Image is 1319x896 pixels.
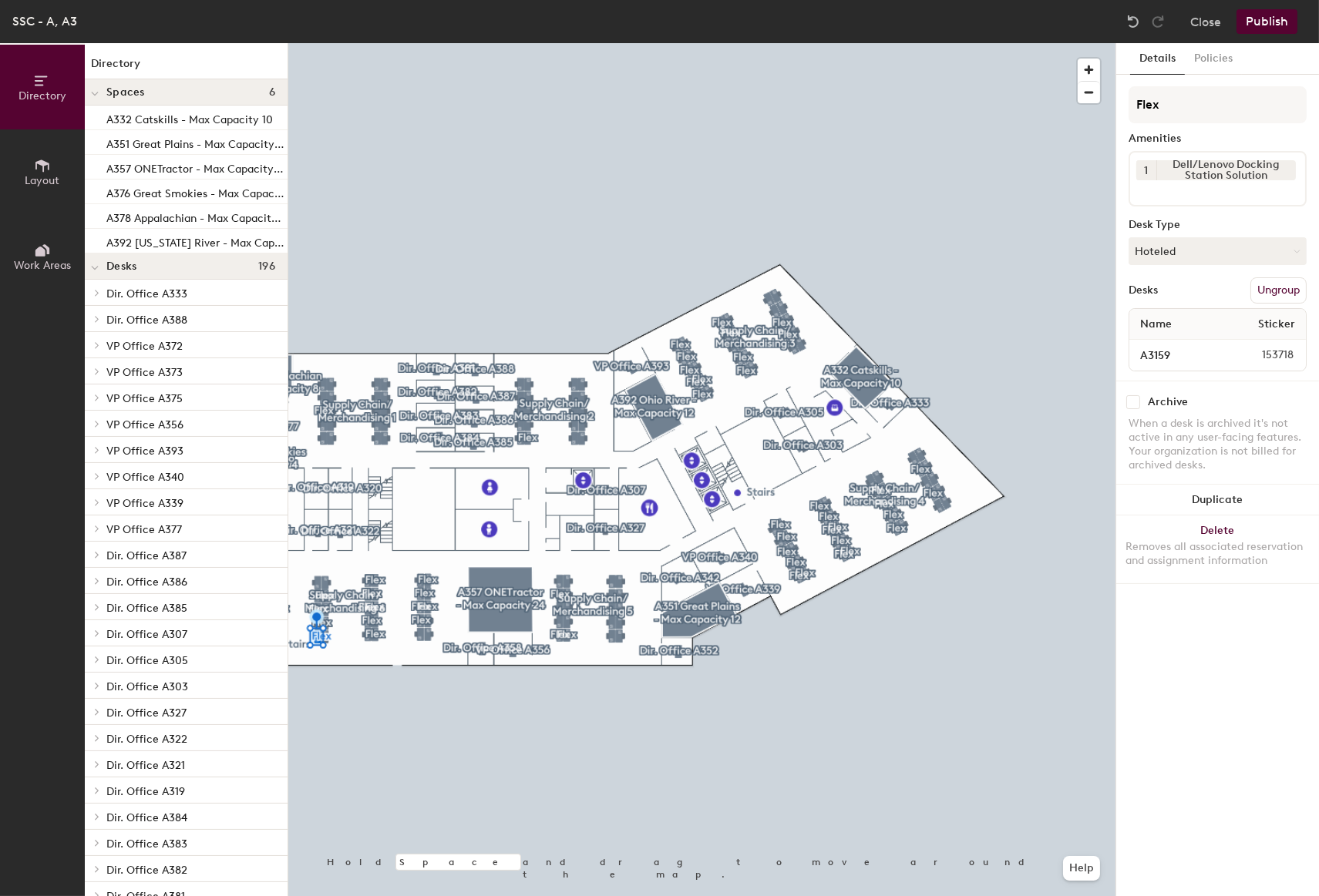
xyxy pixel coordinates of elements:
[106,340,183,353] span: VP Office A372
[106,260,136,273] span: Desks
[106,314,187,327] span: Dir. Office A388
[1129,219,1307,231] div: Desk Type
[1126,540,1310,568] div: Removes all associated reservation and assignment information
[25,174,60,187] span: Layout
[106,133,284,151] p: A351 Great Plains - Max Capacity 12
[1116,515,1319,583] button: DeleteRemoves all associated reservation and assignment information
[1129,284,1158,297] div: Desks
[106,759,185,772] span: Dir. Office A321
[1136,160,1156,180] button: 1
[106,628,187,641] span: Dir. Office A307
[1190,9,1221,34] button: Close
[106,232,284,250] p: A392 [US_STATE] River - Max Capacity 12
[1225,347,1303,364] span: 153718
[1148,396,1188,408] div: Archive
[1126,14,1141,29] img: Undo
[106,207,284,225] p: A378 Appalachian - Max Capacity 8
[85,55,288,79] h1: Directory
[106,497,183,510] span: VP Office A339
[106,654,188,667] span: Dir. Office A305
[1250,310,1303,338] span: Sticker
[106,287,187,300] span: Dir. Office A333
[1156,160,1296,180] div: Dell/Lenovo Docking Station Solution
[1116,485,1319,515] button: Duplicate
[106,706,187,720] span: Dir. Office A327
[106,158,284,176] p: A357 ONETractor - Max Capacity 24
[269,86,275,99] span: 6
[1129,417,1307,472] div: When a desk is archived it's not active in any user-facing features. Your organization is not bil...
[106,811,187,824] span: Dir. Office A384
[12,12,77,31] div: SSC - A, A3
[106,549,187,562] span: Dir. Office A387
[106,418,183,431] span: VP Office A356
[106,785,185,798] span: Dir. Office A319
[1130,43,1185,75] button: Details
[1237,9,1297,34] button: Publish
[1132,344,1225,366] input: Unnamed desk
[106,471,184,484] span: VP Office A340
[106,837,187,851] span: Dir. Office A383
[1129,133,1307,145] div: Amenities
[1129,237,1307,265] button: Hoteled
[106,733,187,746] span: Dir. Office A322
[1132,310,1179,338] span: Name
[106,864,187,877] span: Dir. Office A382
[14,259,71,272] span: Work Areas
[1185,43,1242,75] button: Policies
[1145,163,1149,179] span: 1
[106,680,188,693] span: Dir. Office A303
[258,260,275,273] span: 196
[106,109,273,126] p: A332 Catskills - Max Capacity 10
[19,89,66,102] span: Directory
[1063,856,1100,881] button: Help
[1250,277,1307,304] button: Ungroup
[106,86,145,99] span: Spaces
[106,523,182,536] span: VP Office A377
[1150,14,1166,29] img: Redo
[106,183,284,200] p: A376 Great Smokies - Max Capacity 4
[106,602,187,615] span: Dir. Office A385
[106,366,183,379] span: VP Office A373
[106,392,183,405] span: VP Office A375
[106,576,187,589] span: Dir. Office A386
[106,445,183,458] span: VP Office A393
